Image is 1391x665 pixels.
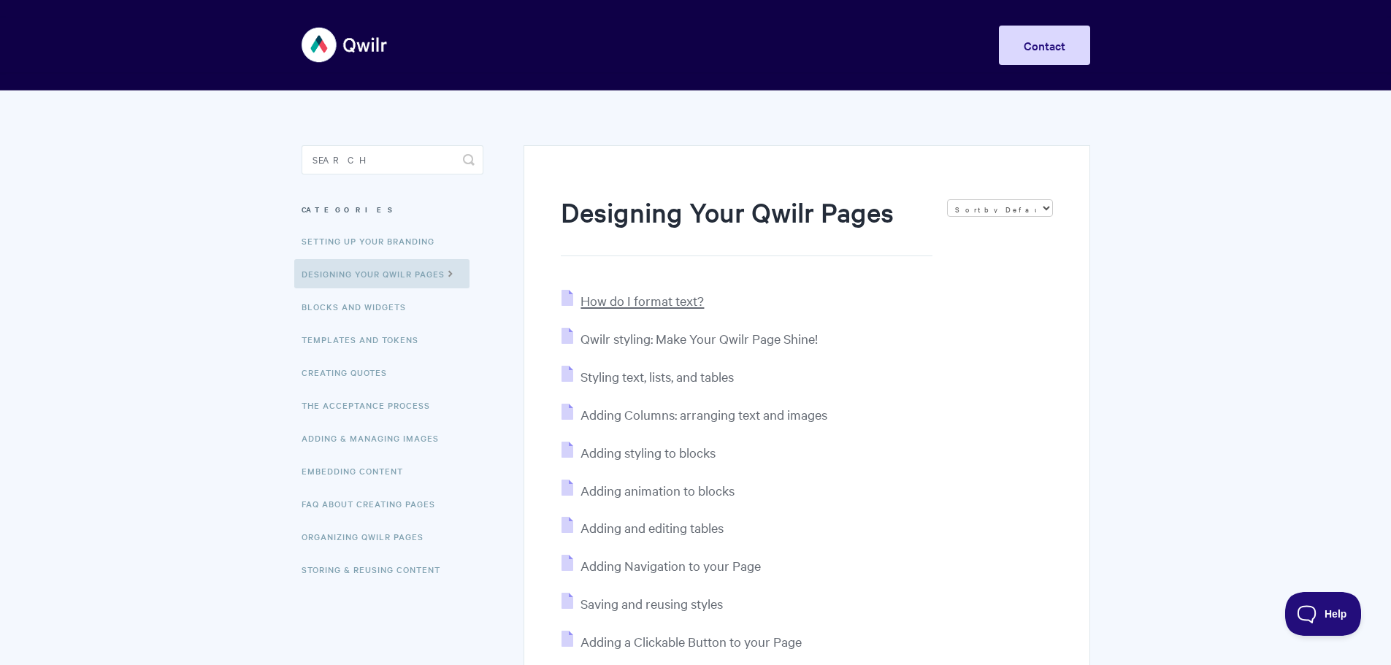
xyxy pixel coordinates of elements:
[580,292,704,309] span: How do I format text?
[580,519,724,536] span: Adding and editing tables
[302,325,429,354] a: Templates and Tokens
[302,391,441,420] a: The Acceptance Process
[562,482,735,499] a: Adding animation to blocks
[580,330,818,347] span: Qwilr styling: Make Your Qwilr Page Shine!
[580,444,716,461] span: Adding styling to blocks
[561,193,932,256] h1: Designing Your Qwilr Pages
[302,522,434,551] a: Organizing Qwilr Pages
[580,595,723,612] span: Saving and reusing styles
[562,330,818,347] a: Qwilr styling: Make Your Qwilr Page Shine!
[302,489,446,518] a: FAQ About Creating Pages
[999,26,1090,65] a: Contact
[302,18,388,72] img: Qwilr Help Center
[302,456,414,485] a: Embedding Content
[562,444,716,461] a: Adding styling to blocks
[947,199,1053,217] select: Page reloads on selection
[580,368,734,385] span: Styling text, lists, and tables
[562,406,827,423] a: Adding Columns: arranging text and images
[580,633,802,650] span: Adding a Clickable Button to your Page
[562,368,734,385] a: Styling text, lists, and tables
[562,595,723,612] a: Saving and reusing styles
[294,259,470,288] a: Designing Your Qwilr Pages
[562,292,704,309] a: How do I format text?
[302,196,483,223] h3: Categories
[302,145,483,174] input: Search
[302,555,451,584] a: Storing & Reusing Content
[580,557,761,574] span: Adding Navigation to your Page
[580,482,735,499] span: Adding animation to blocks
[302,423,450,453] a: Adding & Managing Images
[562,557,761,574] a: Adding Navigation to your Page
[302,358,398,387] a: Creating Quotes
[302,292,417,321] a: Blocks and Widgets
[562,519,724,536] a: Adding and editing tables
[562,633,802,650] a: Adding a Clickable Button to your Page
[1285,592,1362,636] iframe: Toggle Customer Support
[302,226,445,255] a: Setting up your Branding
[580,406,827,423] span: Adding Columns: arranging text and images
